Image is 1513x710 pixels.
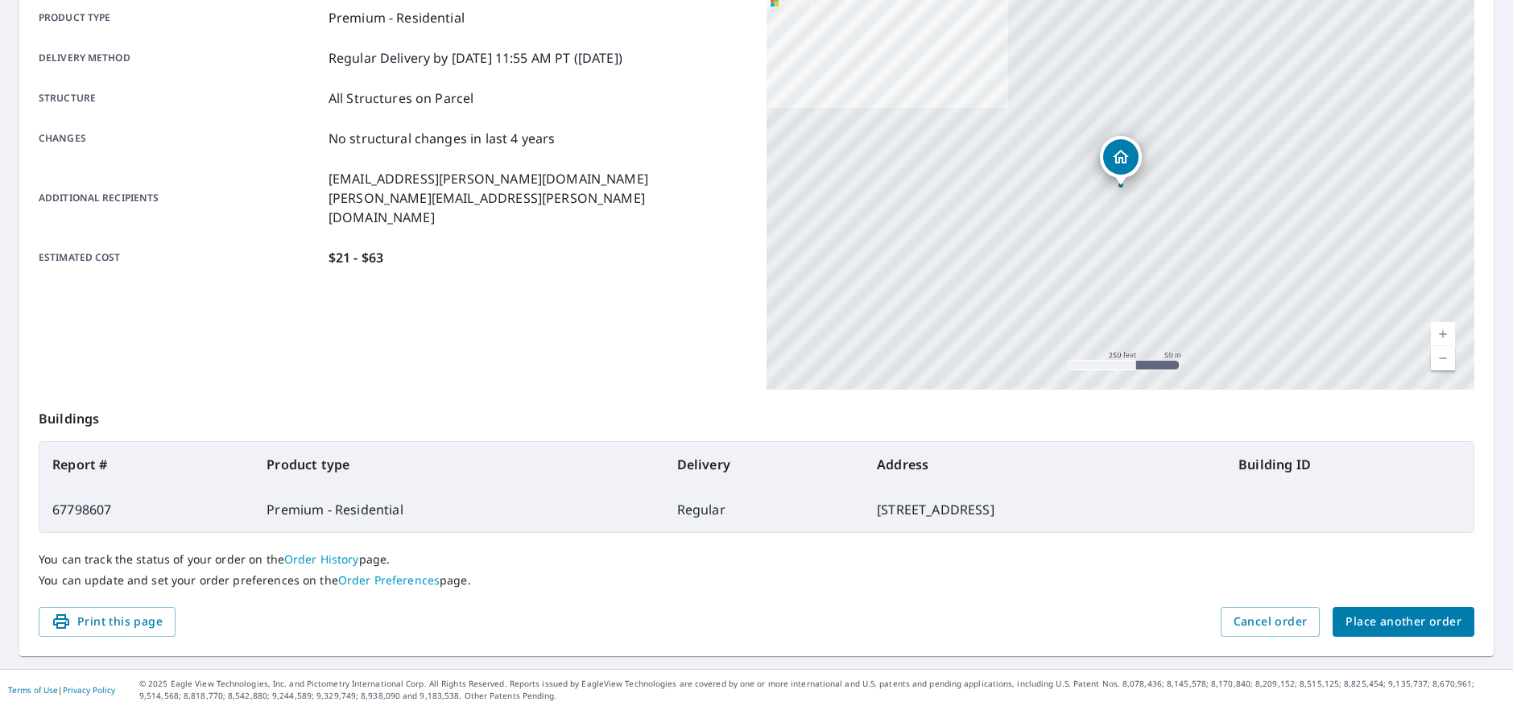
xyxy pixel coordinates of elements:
[254,487,663,532] td: Premium - Residential
[39,487,254,532] td: 67798607
[1431,346,1455,370] a: Current Level 17, Zoom Out
[39,129,322,148] p: Changes
[52,612,163,632] span: Print this page
[329,8,465,27] p: Premium - Residential
[664,487,865,532] td: Regular
[39,390,1474,441] p: Buildings
[1100,136,1142,186] div: Dropped pin, building 1, Residential property, 102 Wood St Westernport, MD 21562
[1221,607,1321,637] button: Cancel order
[1234,612,1308,632] span: Cancel order
[39,169,322,227] p: Additional recipients
[139,678,1505,702] p: © 2025 Eagle View Technologies, Inc. and Pictometry International Corp. All Rights Reserved. Repo...
[329,129,556,148] p: No structural changes in last 4 years
[39,8,322,27] p: Product type
[1226,442,1474,487] th: Building ID
[1333,607,1474,637] button: Place another order
[1346,612,1461,632] span: Place another order
[39,248,322,267] p: Estimated cost
[8,685,115,695] p: |
[329,89,474,108] p: All Structures on Parcel
[338,572,440,588] a: Order Preferences
[1431,322,1455,346] a: Current Level 17, Zoom In
[864,442,1226,487] th: Address
[39,442,254,487] th: Report #
[63,684,115,696] a: Privacy Policy
[39,573,1474,588] p: You can update and set your order preferences on the page.
[39,89,322,108] p: Structure
[284,551,359,567] a: Order History
[864,487,1226,532] td: [STREET_ADDRESS]
[329,169,747,188] p: [EMAIL_ADDRESS][PERSON_NAME][DOMAIN_NAME]
[664,442,865,487] th: Delivery
[329,48,622,68] p: Regular Delivery by [DATE] 11:55 AM PT ([DATE])
[329,188,747,227] p: [PERSON_NAME][EMAIL_ADDRESS][PERSON_NAME][DOMAIN_NAME]
[254,442,663,487] th: Product type
[39,552,1474,567] p: You can track the status of your order on the page.
[39,48,322,68] p: Delivery method
[39,607,176,637] button: Print this page
[8,684,58,696] a: Terms of Use
[329,248,383,267] p: $21 - $63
